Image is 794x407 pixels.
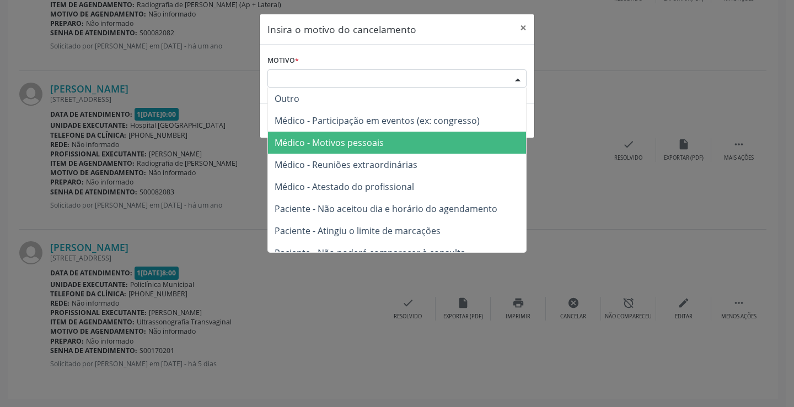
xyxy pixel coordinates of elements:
[267,52,299,69] label: Motivo
[275,203,497,215] span: Paciente - Não aceitou dia e horário do agendamento
[275,93,299,105] span: Outro
[275,115,480,127] span: Médico - Participação em eventos (ex: congresso)
[275,159,417,171] span: Médico - Reuniões extraordinárias
[275,247,465,259] span: Paciente - Não poderá comparecer à consulta
[275,137,384,149] span: Médico - Motivos pessoais
[275,225,441,237] span: Paciente - Atingiu o limite de marcações
[512,14,534,41] button: Close
[275,181,414,193] span: Médico - Atestado do profissional
[267,22,416,36] h5: Insira o motivo do cancelamento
